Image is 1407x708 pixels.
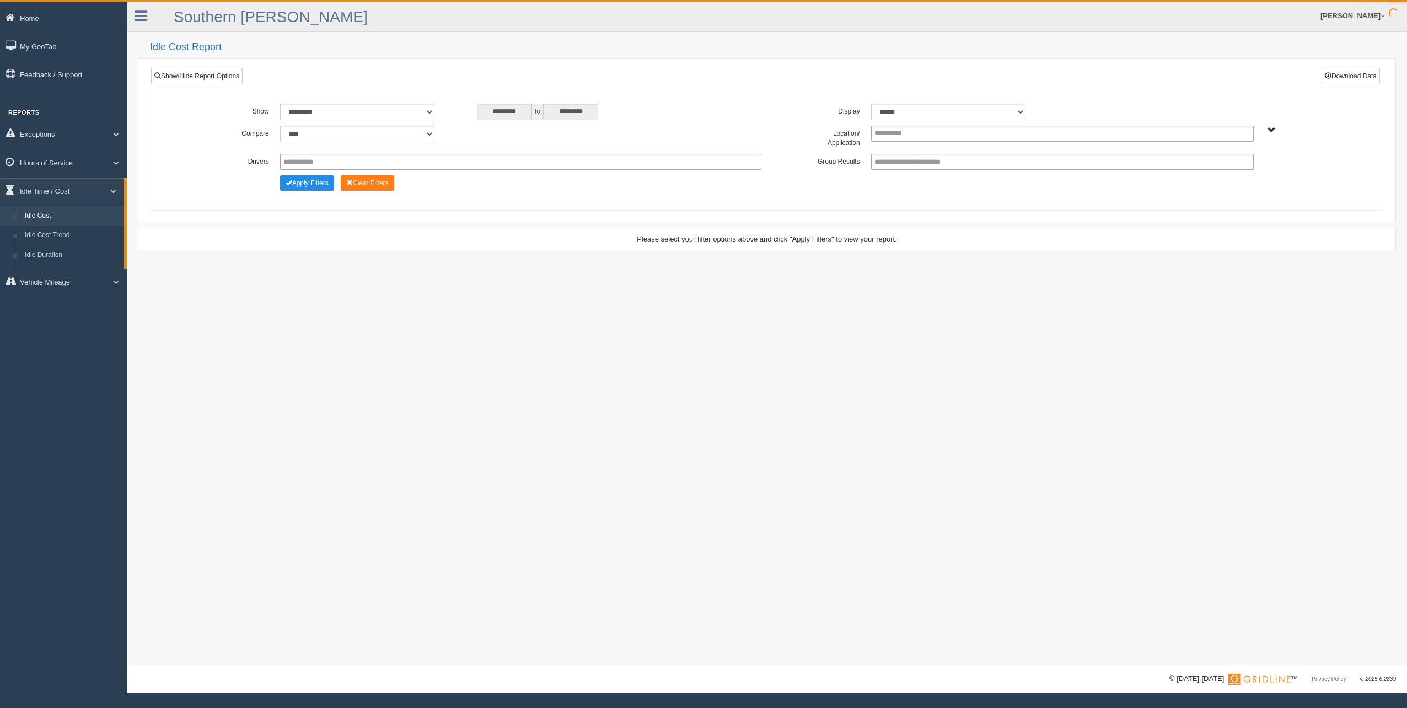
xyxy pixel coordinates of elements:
button: Download Data [1322,68,1380,84]
label: Drivers [176,154,275,167]
label: Compare [176,126,275,139]
a: Idle Percentage [20,265,124,285]
button: Change Filter Options [341,175,394,191]
a: Idle Duration [20,245,124,265]
label: Group Results [767,154,866,167]
label: Show [176,104,275,117]
span: v. 2025.6.2839 [1360,676,1396,682]
a: Idle Cost [20,206,124,226]
label: Location/ Application [767,126,866,148]
div: © [DATE]-[DATE] - ™ [1169,673,1396,685]
a: Southern [PERSON_NAME] [174,8,368,25]
h2: Idle Cost Report [150,42,1396,53]
img: Gridline [1228,674,1291,685]
div: Please select your filter options above and click "Apply Filters" to view your report. [148,234,1386,244]
a: Privacy Policy [1312,676,1346,682]
button: Change Filter Options [280,175,334,191]
a: Show/Hide Report Options [151,68,243,84]
a: Idle Cost Trend [20,226,124,245]
label: Display [767,104,866,117]
span: to [532,104,543,120]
